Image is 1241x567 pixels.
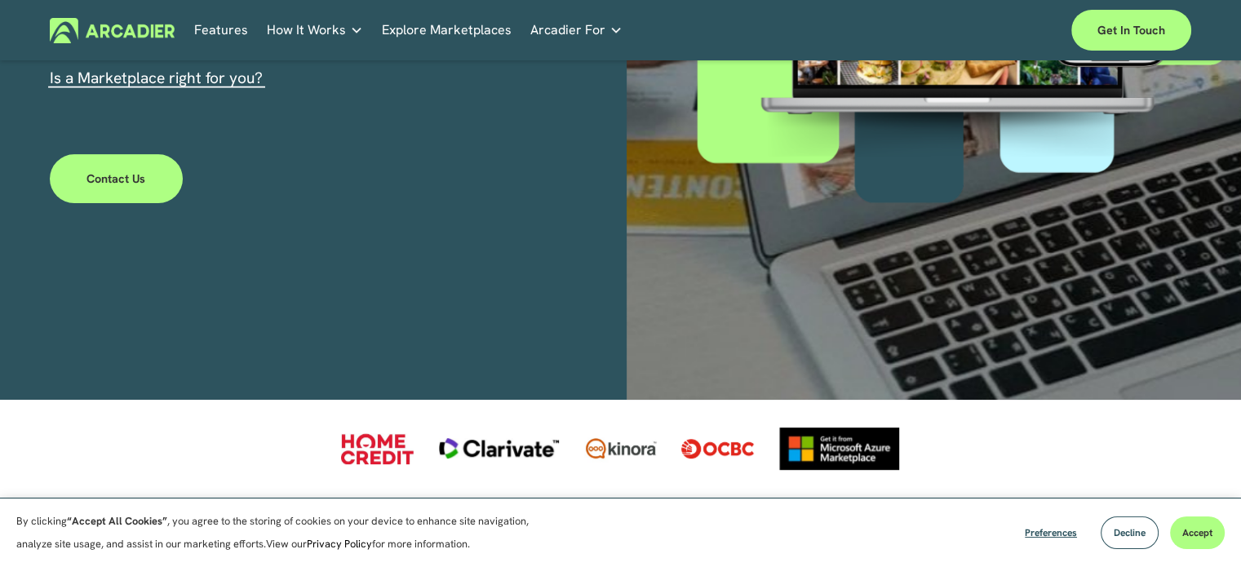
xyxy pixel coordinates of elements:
[267,19,346,42] span: How It Works
[1114,526,1146,539] span: Decline
[16,510,547,556] p: By clicking , you agree to the storing of cookies on your device to enhance site navigation, anal...
[530,19,605,42] span: Arcadier For
[50,68,263,88] span: I
[382,18,512,43] a: Explore Marketplaces
[50,154,183,203] a: Contact Us
[1159,489,1241,567] iframe: Chat Widget
[267,18,363,43] a: folder dropdown
[307,537,372,551] a: Privacy Policy
[1071,10,1191,51] a: Get in touch
[67,514,167,528] strong: “Accept All Cookies”
[50,18,175,43] img: Arcadier
[1101,516,1159,549] button: Decline
[1013,516,1089,549] button: Preferences
[1025,526,1077,539] span: Preferences
[194,18,248,43] a: Features
[530,18,623,43] a: folder dropdown
[54,68,263,88] a: s a Marketplace right for you?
